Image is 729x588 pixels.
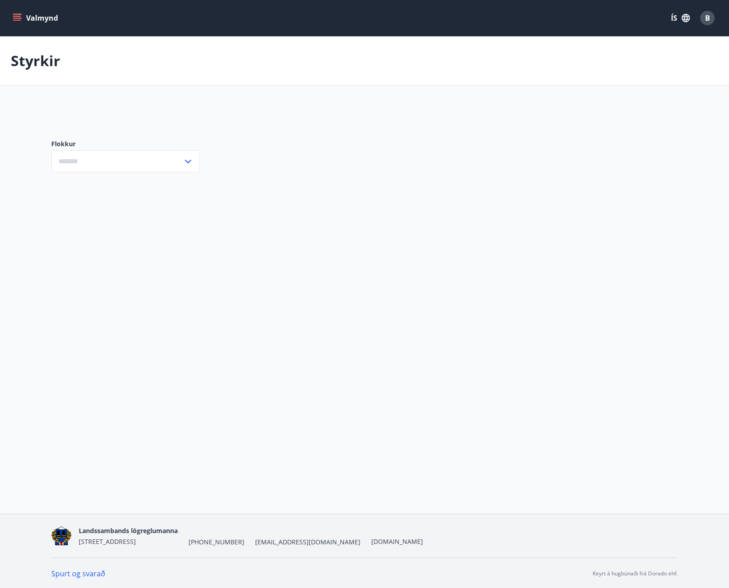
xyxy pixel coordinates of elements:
span: [STREET_ADDRESS] [79,537,136,546]
button: ÍS [666,10,695,26]
p: Styrkir [11,51,60,71]
p: Keyrt á hugbúnaði frá Dorado ehf. [593,570,678,578]
span: [EMAIL_ADDRESS][DOMAIN_NAME] [255,538,360,547]
span: Landssambands lögreglumanna [79,526,178,535]
span: B [705,13,710,23]
a: Spurt og svarað [51,569,105,579]
img: 1cqKbADZNYZ4wXUG0EC2JmCwhQh0Y6EN22Kw4FTY.png [51,526,72,546]
label: Flokkur [51,139,200,148]
button: B [697,7,718,29]
span: [PHONE_NUMBER] [189,538,244,547]
a: [DOMAIN_NAME] [371,537,423,546]
button: menu [11,10,62,26]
